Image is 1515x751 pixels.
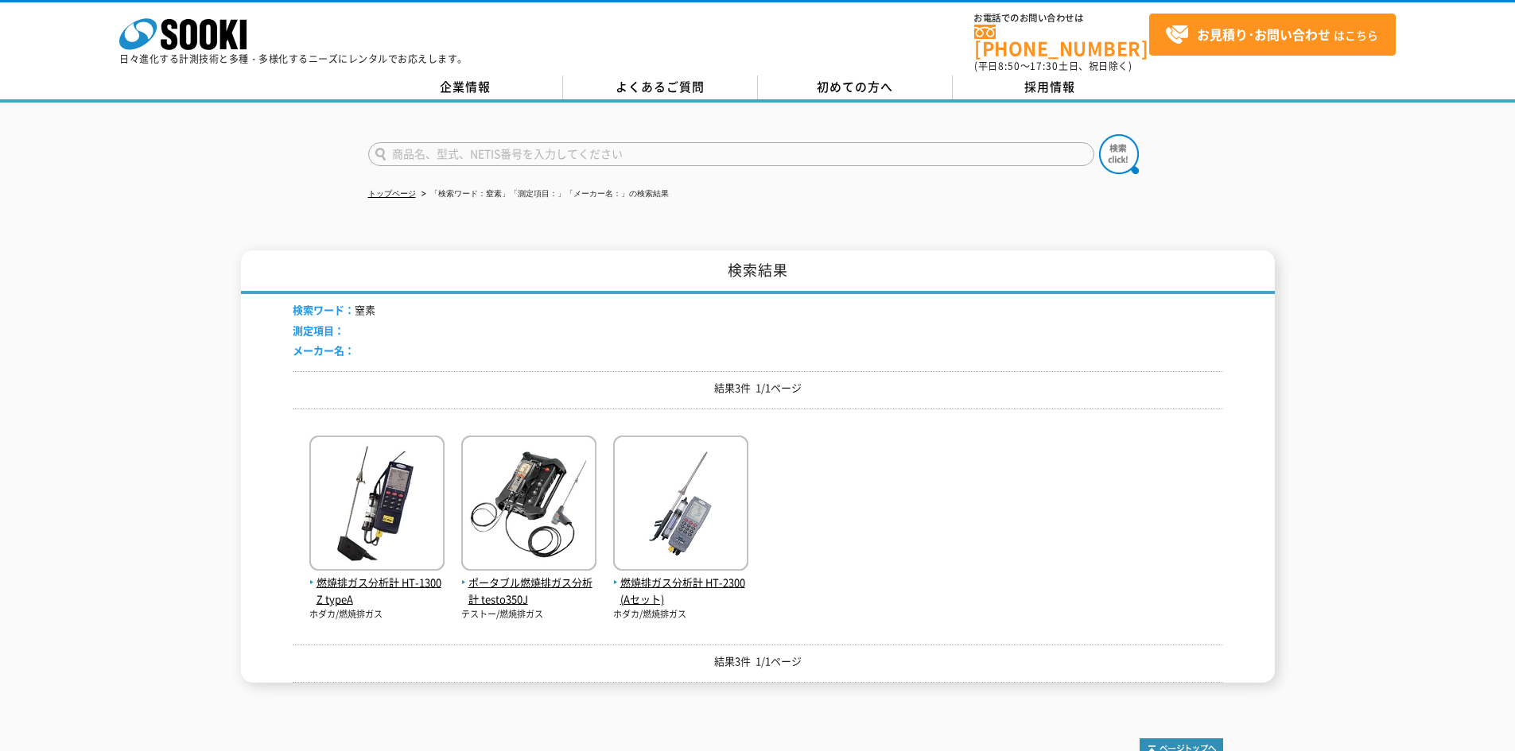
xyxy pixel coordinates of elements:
[1197,25,1330,44] strong: お見積り･お問い合わせ
[309,608,445,621] p: ホダカ/燃焼排ガス
[368,75,563,99] a: 企業情報
[461,608,596,621] p: テストー/燃焼排ガス
[974,14,1149,23] span: お電話でのお問い合わせは
[241,250,1275,294] h1: 検索結果
[293,323,344,338] span: 測定項目：
[974,25,1149,57] a: [PHONE_NUMBER]
[613,558,748,607] a: 燃焼排ガス分析計 HT-2300(Aセット)
[309,558,445,607] a: 燃焼排ガス分析計 HT-1300Z typeA
[613,608,748,621] p: ホダカ/燃焼排ガス
[293,653,1223,670] p: 結果3件 1/1ページ
[293,343,355,358] span: メーカー名：
[368,189,416,198] a: トップページ
[293,302,355,317] span: 検索ワード：
[461,558,596,607] a: ポータブル燃焼排ガス分析計 testo350J
[293,380,1223,397] p: 結果3件 1/1ページ
[1149,14,1396,56] a: お見積り･お問い合わせはこちら
[613,436,748,575] img: HT-2300(Aセット)
[1165,23,1378,47] span: はこちら
[974,59,1132,73] span: (平日 ～ 土日、祝日除く)
[461,575,596,608] span: ポータブル燃焼排ガス分析計 testo350J
[119,54,468,64] p: 日々進化する計測技術と多種・多様化するニーズにレンタルでお応えします。
[613,575,748,608] span: 燃焼排ガス分析計 HT-2300(Aセット)
[998,59,1020,73] span: 8:50
[563,75,758,99] a: よくあるご質問
[758,75,953,99] a: 初めての方へ
[293,302,375,319] li: 窒素
[309,436,445,575] img: HT-1300Z typeA
[418,186,669,203] li: 「検索ワード：窒素」「測定項目：」「メーカー名：」の検索結果
[953,75,1148,99] a: 採用情報
[1030,59,1059,73] span: 17:30
[461,436,596,575] img: testo350J
[309,575,445,608] span: 燃焼排ガス分析計 HT-1300Z typeA
[1099,134,1139,174] img: btn_search.png
[368,142,1094,166] input: 商品名、型式、NETIS番号を入力してください
[817,78,893,95] span: 初めての方へ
